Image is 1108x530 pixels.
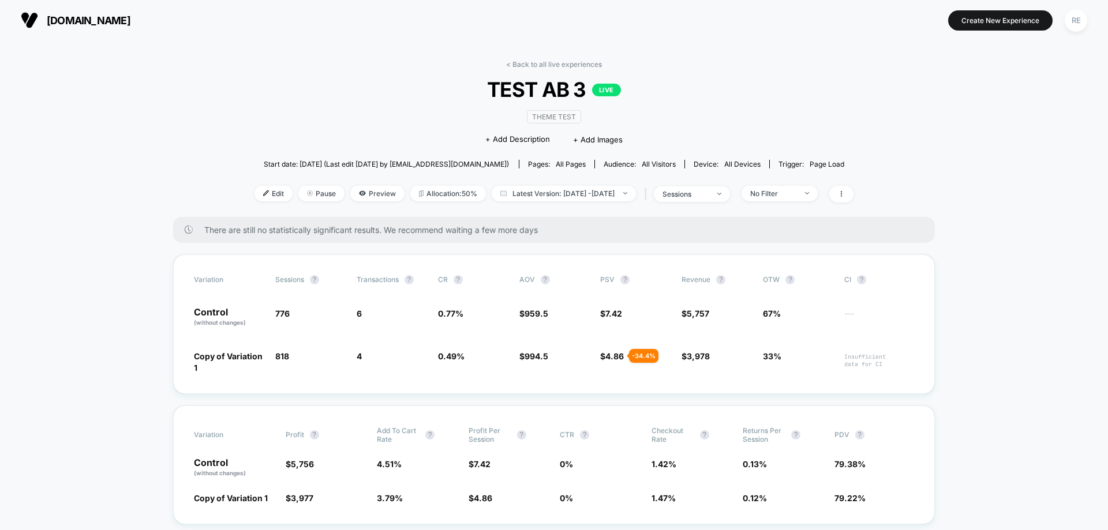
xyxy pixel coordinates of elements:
span: 818 [275,351,289,361]
span: 959.5 [525,309,548,318]
span: | [642,186,654,202]
span: 4.51 % [377,459,402,469]
span: 0.49 % [438,351,465,361]
span: Pause [298,186,345,201]
span: Theme Test [527,110,581,123]
span: (without changes) [194,319,246,326]
span: $ [519,351,548,361]
span: PSV [600,275,615,284]
span: 0 % [560,459,573,469]
img: end [717,193,721,195]
span: all devices [724,160,761,168]
span: Checkout Rate [652,426,694,443]
img: edit [263,190,269,196]
span: 3,978 [687,351,710,361]
span: (without changes) [194,469,246,476]
button: ? [785,275,795,284]
img: end [805,192,809,194]
button: ? [541,275,550,284]
button: ? [425,430,435,439]
span: 79.22 % [834,493,866,503]
span: CTR [560,430,574,439]
button: Create New Experience [948,10,1053,31]
span: $ [600,351,624,361]
span: Page Load [810,160,844,168]
span: $ [682,309,709,318]
span: $ [469,493,492,503]
span: All Visitors [642,160,676,168]
span: Start date: [DATE] (Last edit [DATE] by [EMAIL_ADDRESS][DOMAIN_NAME]) [264,160,509,168]
a: < Back to all live experiences [506,60,602,69]
span: $ [469,459,491,469]
span: Insufficient data for CI [844,353,914,373]
span: 3.79 % [377,493,403,503]
span: 0.12 % [743,493,767,503]
span: [DOMAIN_NAME] [47,14,130,27]
span: 0.77 % [438,309,463,318]
div: Pages: [528,160,586,168]
img: Visually logo [21,12,38,29]
span: Latest Version: [DATE] - [DATE] [492,186,636,201]
div: Audience: [604,160,676,168]
span: Add To Cart Rate [377,426,420,443]
span: 776 [275,309,290,318]
span: 0.13 % [743,459,767,469]
span: $ [286,493,313,503]
span: 3,977 [291,493,313,503]
span: CR [438,275,448,284]
span: $ [519,309,548,318]
span: Revenue [682,275,710,284]
div: Trigger: [778,160,844,168]
button: ? [700,430,709,439]
span: 7.42 [474,459,491,469]
span: 5,757 [687,309,709,318]
div: No Filter [750,189,796,198]
button: ? [405,275,414,284]
span: Profit Per Session [469,426,511,443]
button: [DOMAIN_NAME] [17,11,134,29]
span: 1.47 % [652,493,676,503]
span: Sessions [275,275,304,284]
span: 6 [357,309,362,318]
button: ? [580,430,589,439]
button: ? [620,275,630,284]
span: 33% [763,351,781,361]
span: 994.5 [525,351,548,361]
span: CI [844,275,908,284]
span: Variation [194,426,257,443]
span: PDV [834,430,849,439]
span: 7.42 [605,309,622,318]
span: 67% [763,309,781,318]
span: + Add Description [485,134,550,145]
span: $ [600,309,622,318]
div: RE [1065,9,1087,32]
span: $ [682,351,710,361]
span: 4.86 [474,493,492,503]
span: Variation [194,275,257,284]
button: ? [716,275,725,284]
span: + Add Images [573,135,623,144]
img: rebalance [419,190,424,197]
p: LIVE [592,84,621,96]
span: Preview [350,186,405,201]
span: --- [844,310,914,327]
button: ? [857,275,866,284]
button: ? [791,430,800,439]
img: calendar [500,190,507,196]
span: Transactions [357,275,399,284]
span: Profit [286,430,304,439]
p: Control [194,458,274,478]
span: 4.86 [605,351,624,361]
button: ? [855,430,864,439]
button: ? [310,430,319,439]
span: Copy of Variation 1 [194,351,263,373]
span: Copy of Variation 1 [194,493,268,503]
span: $ [286,459,314,469]
span: 4 [357,351,362,361]
span: 1.42 % [652,459,676,469]
span: OTW [763,275,826,284]
span: Device: [684,160,769,168]
p: Control [194,307,264,327]
span: AOV [519,275,535,284]
button: ? [454,275,463,284]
